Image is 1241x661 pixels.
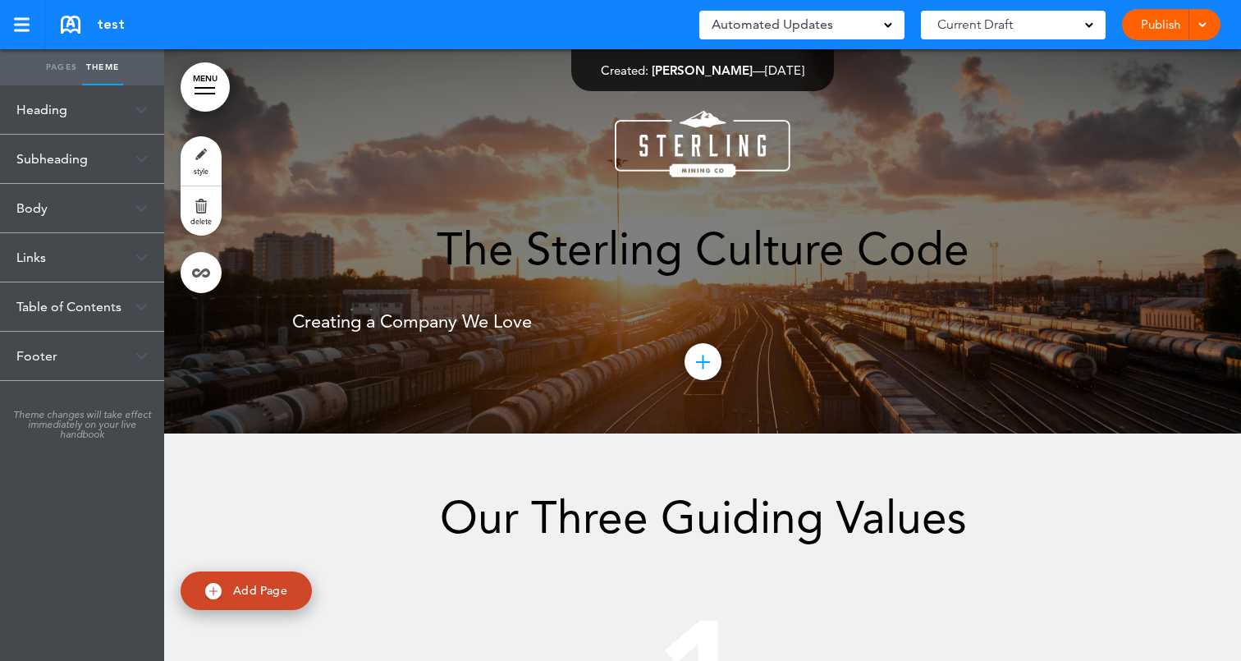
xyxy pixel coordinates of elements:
[181,62,230,112] a: MENU
[135,154,148,163] img: arrow-down@2x.png
[652,62,753,78] span: [PERSON_NAME]
[1134,9,1186,40] a: Publish
[41,49,82,85] a: Pages
[135,204,148,213] img: arrow-down@2x.png
[765,62,804,78] span: [DATE]
[712,13,833,36] span: Automated Updates
[233,583,287,598] span: Add Page
[82,49,123,85] a: Theme
[135,105,148,114] img: arrow-down@2x.png
[937,13,1013,36] span: Current Draft
[601,62,648,78] span: Created:
[190,216,212,226] span: delete
[292,495,1113,540] h1: Our Three Guiding Values
[97,16,125,34] span: test
[135,302,148,311] img: arrow-down@2x.png
[601,64,804,76] div: —
[181,571,312,610] a: Add Page
[205,583,222,599] img: add.svg
[615,111,790,177] img: 1462629192.png
[292,313,1113,331] h6: Creating a Company We Love
[292,227,1113,272] h1: The Sterling Culture Code
[135,351,148,360] img: arrow-down@2x.png
[194,166,208,176] span: style
[181,186,222,236] a: delete
[181,136,222,186] a: style
[135,253,148,262] img: arrow-down@2x.png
